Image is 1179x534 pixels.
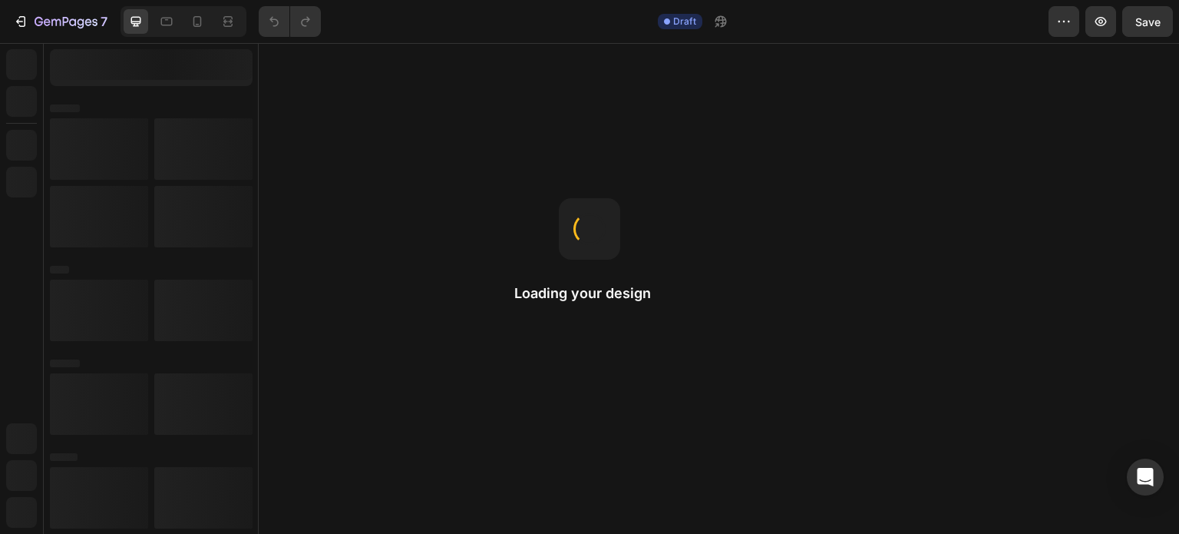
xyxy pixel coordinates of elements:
p: 7 [101,12,107,31]
button: Save [1122,6,1173,37]
span: Save [1135,15,1161,28]
span: Draft [673,15,696,28]
button: 7 [6,6,114,37]
div: Open Intercom Messenger [1127,459,1164,496]
h2: Loading your design [514,284,665,303]
div: Undo/Redo [259,6,321,37]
